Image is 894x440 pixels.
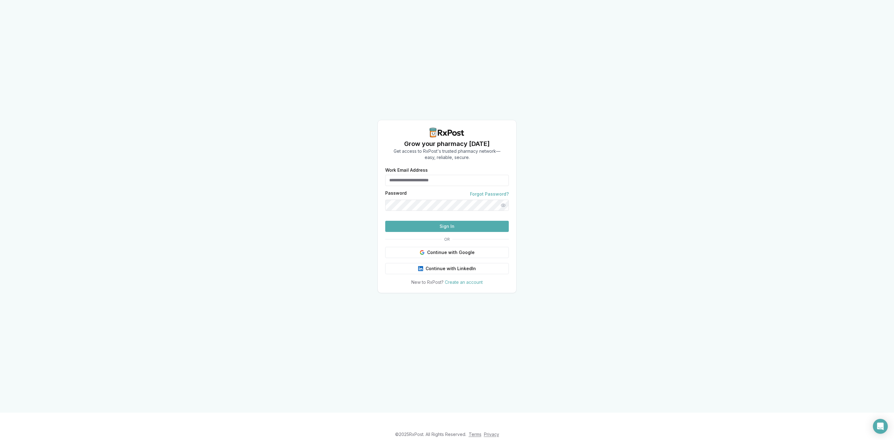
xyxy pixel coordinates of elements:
[394,148,500,161] p: Get access to RxPost's trusted pharmacy network— easy, reliable, secure.
[385,263,509,274] button: Continue with LinkedIn
[469,432,481,437] a: Terms
[420,250,425,255] img: Google
[385,191,407,197] label: Password
[427,128,467,138] img: RxPost Logo
[418,266,423,271] img: LinkedIn
[411,279,444,285] span: New to RxPost?
[385,221,509,232] button: Sign In
[470,191,509,197] a: Forgot Password?
[873,419,888,434] div: Open Intercom Messenger
[385,168,509,172] label: Work Email Address
[394,139,500,148] h1: Grow your pharmacy [DATE]
[484,432,499,437] a: Privacy
[498,200,509,211] button: Show password
[385,247,509,258] button: Continue with Google
[442,237,452,242] span: OR
[445,279,483,285] a: Create an account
